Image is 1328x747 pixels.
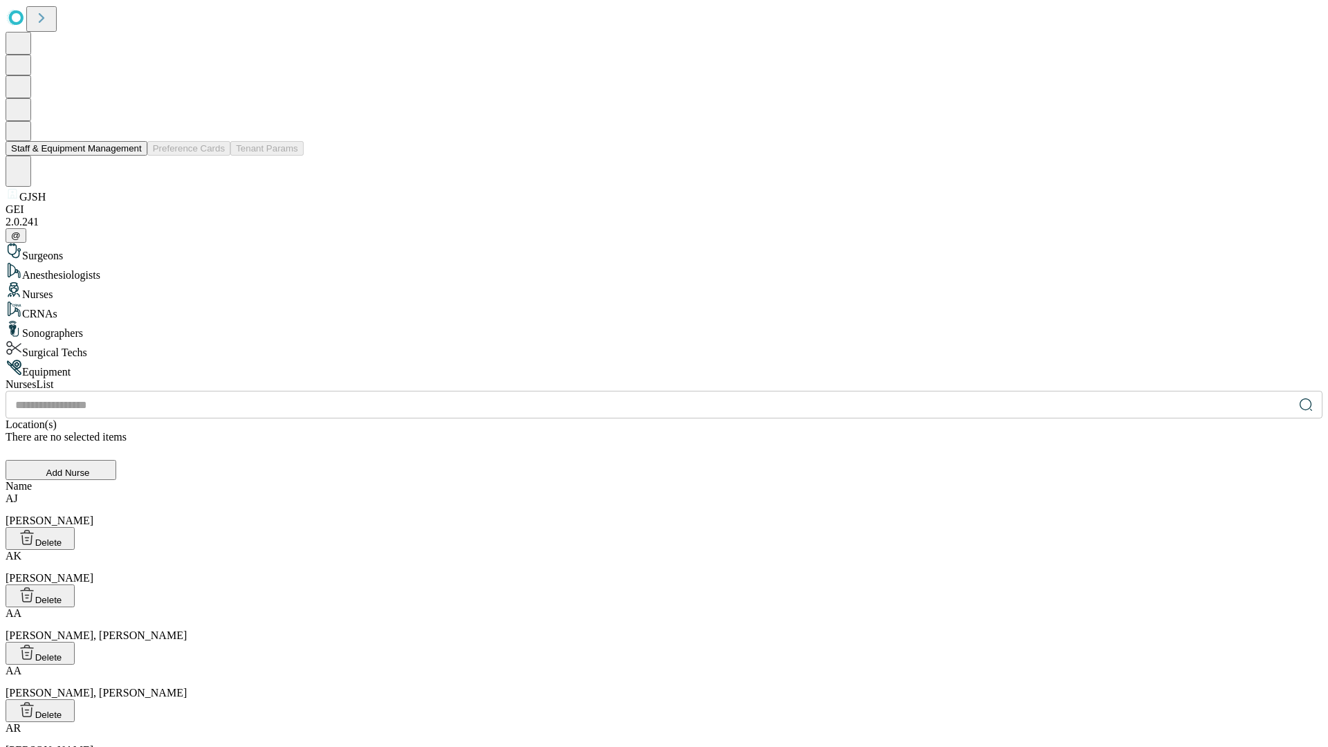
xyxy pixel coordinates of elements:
[6,378,1322,391] div: Nurses List
[11,230,21,241] span: @
[230,141,304,156] button: Tenant Params
[6,320,1322,340] div: Sonographers
[6,228,26,243] button: @
[6,699,75,722] button: Delete
[6,460,116,480] button: Add Nurse
[35,710,62,720] span: Delete
[19,191,46,203] span: GJSH
[6,431,1322,443] div: There are no selected items
[6,665,21,676] span: AA
[6,216,1322,228] div: 2.0.241
[6,607,1322,642] div: [PERSON_NAME], [PERSON_NAME]
[35,595,62,605] span: Delete
[6,203,1322,216] div: GEI
[6,665,1322,699] div: [PERSON_NAME], [PERSON_NAME]
[6,282,1322,301] div: Nurses
[6,492,18,504] span: AJ
[6,642,75,665] button: Delete
[6,340,1322,359] div: Surgical Techs
[46,468,90,478] span: Add Nurse
[6,550,21,562] span: AK
[6,722,21,734] span: AR
[6,584,75,607] button: Delete
[6,243,1322,262] div: Surgeons
[35,652,62,663] span: Delete
[6,480,1322,492] div: Name
[35,537,62,548] span: Delete
[6,359,1322,378] div: Equipment
[6,527,75,550] button: Delete
[6,607,21,619] span: AA
[6,550,1322,584] div: [PERSON_NAME]
[6,492,1322,527] div: [PERSON_NAME]
[147,141,230,156] button: Preference Cards
[6,262,1322,282] div: Anesthesiologists
[6,301,1322,320] div: CRNAs
[6,418,57,430] span: Location(s)
[6,141,147,156] button: Staff & Equipment Management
